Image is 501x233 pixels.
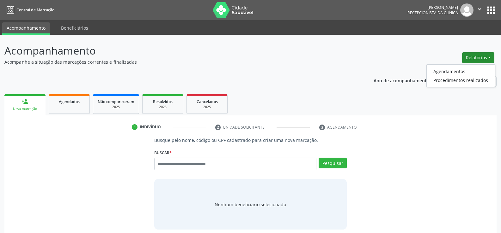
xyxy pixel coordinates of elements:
[98,105,134,109] div: 2025
[427,76,495,84] a: Procedimentos realizados
[191,105,223,109] div: 2025
[426,64,495,87] ul: Relatórios
[9,107,41,111] div: Nova marcação
[147,105,179,109] div: 2025
[16,7,54,13] span: Central de Marcação
[98,99,134,104] span: Não compareceram
[4,5,54,15] a: Central de Marcação
[4,43,349,59] p: Acompanhamento
[154,137,347,143] p: Busque pelo nome, código ou CPF cadastrado para criar uma nova marcação.
[2,22,50,35] a: Acompanhamento
[4,59,349,65] p: Acompanhe a situação das marcações correntes e finalizadas
[132,124,137,130] div: 1
[319,158,347,168] button: Pesquisar
[407,10,458,15] span: Recepcionista da clínica
[154,148,172,158] label: Buscar
[197,99,218,104] span: Cancelados
[460,3,474,17] img: img
[374,76,430,84] p: Ano de acompanhamento
[140,124,161,130] div: Indivíduo
[486,5,497,16] button: apps
[59,99,80,104] span: Agendados
[462,52,494,63] button: Relatórios
[21,98,28,105] div: person_add
[153,99,173,104] span: Resolvidos
[476,6,483,13] i: 
[57,22,93,33] a: Beneficiários
[407,5,458,10] div: [PERSON_NAME]
[215,201,286,208] span: Nenhum beneficiário selecionado
[474,3,486,17] button: 
[427,67,495,76] a: Agendamentos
